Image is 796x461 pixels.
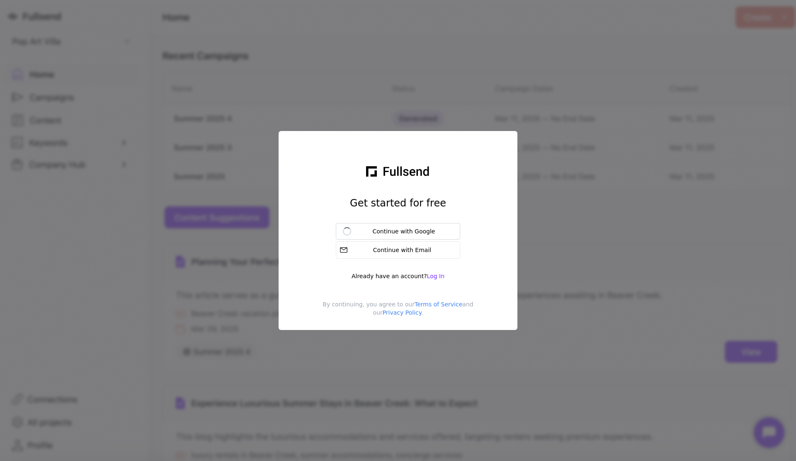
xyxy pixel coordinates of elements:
button: Continue with Email [336,241,460,259]
div: Continue with Email [351,246,456,254]
div: Already have an account? [352,272,444,280]
button: Continue with Google [336,223,460,240]
div: By continuing, you agree to our and our . [285,300,511,323]
a: Privacy Policy [383,309,421,316]
span: Log In [427,273,444,279]
h1: Get started for free [350,197,446,210]
div: Continue with Google [354,227,453,235]
a: Terms of Service [415,301,462,308]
